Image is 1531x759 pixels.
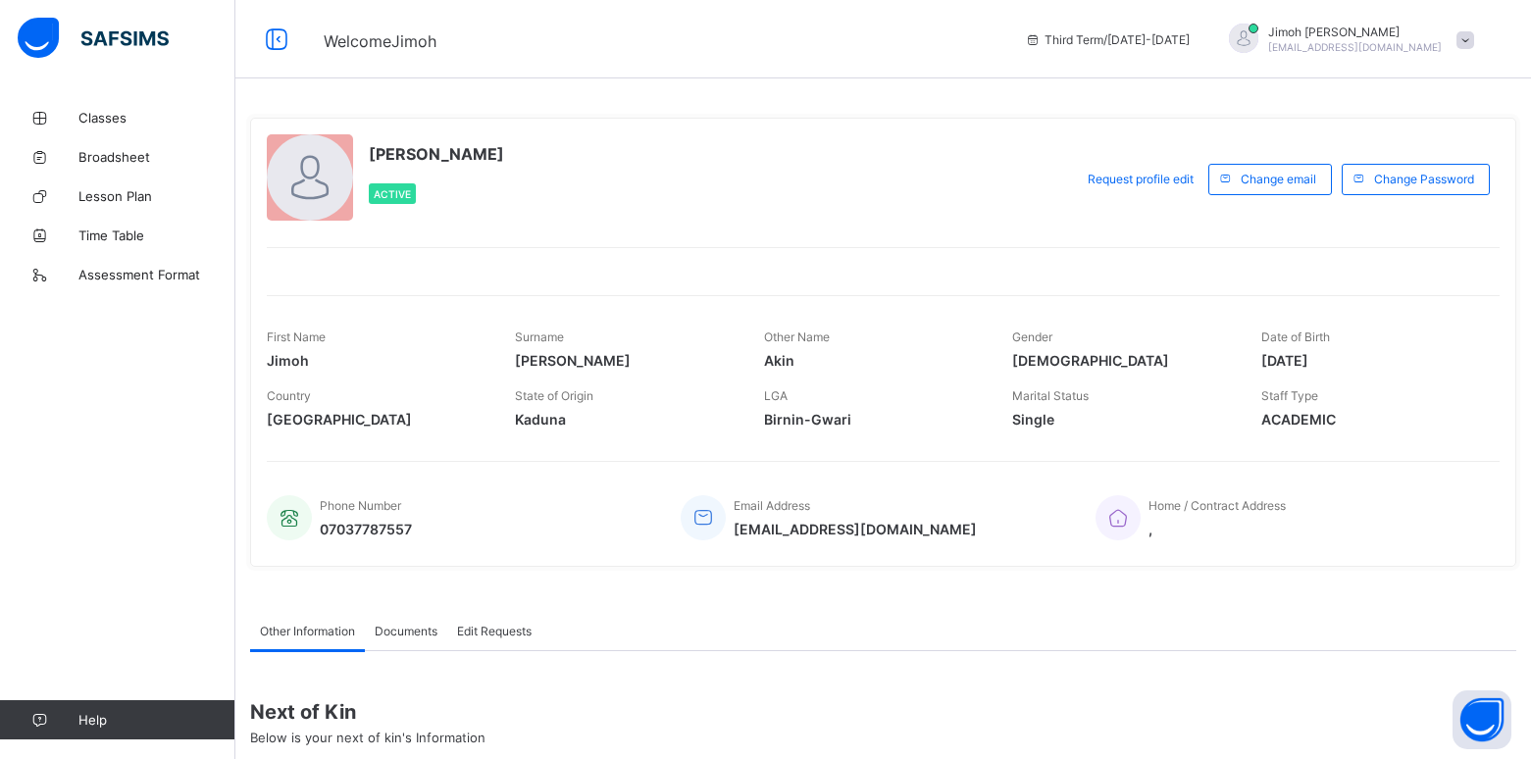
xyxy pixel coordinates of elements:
span: Marital Status [1012,388,1089,403]
span: [GEOGRAPHIC_DATA] [267,411,485,428]
span: session/term information [1025,32,1190,47]
span: Birnin-Gwari [764,411,983,428]
span: Active [374,188,411,200]
span: Country [267,388,311,403]
span: Classes [78,110,235,126]
span: Home / Contract Address [1148,498,1286,513]
span: Time Table [78,228,235,243]
span: Welcome Jimoh [324,31,436,51]
span: Below is your next of kin's Information [250,730,485,745]
span: State of Origin [515,388,593,403]
span: Broadsheet [78,149,235,165]
span: Kaduna [515,411,734,428]
span: [DEMOGRAPHIC_DATA] [1012,352,1231,369]
span: LGA [764,388,788,403]
span: ACADEMIC [1261,411,1480,428]
span: First Name [267,329,326,344]
span: Other Name [764,329,830,344]
span: Email Address [734,498,810,513]
span: Edit Requests [457,624,532,638]
span: Help [78,712,234,728]
span: Akin [764,352,983,369]
span: Assessment Format [78,267,235,282]
span: Request profile edit [1088,172,1194,186]
span: Jimoh [PERSON_NAME] [1268,25,1442,39]
span: Change Password [1374,172,1474,186]
span: [PERSON_NAME] [369,144,504,164]
span: [EMAIL_ADDRESS][DOMAIN_NAME] [1268,41,1442,53]
span: [EMAIL_ADDRESS][DOMAIN_NAME] [734,521,977,537]
img: safsims [18,18,169,59]
span: Phone Number [320,498,401,513]
span: Change email [1241,172,1316,186]
span: Surname [515,329,564,344]
span: Staff Type [1261,388,1318,403]
span: Documents [375,624,437,638]
div: JimohAhmad [1209,24,1484,56]
span: Jimoh [267,352,485,369]
button: Open asap [1453,690,1511,749]
span: , [1148,521,1286,537]
span: Date of Birth [1261,329,1330,344]
span: 07037787557 [320,521,412,537]
span: [PERSON_NAME] [515,352,734,369]
span: Single [1012,411,1231,428]
span: Next of Kin [250,700,1516,724]
span: Lesson Plan [78,188,235,204]
span: Other Information [260,624,355,638]
span: [DATE] [1261,352,1480,369]
span: Gender [1012,329,1052,344]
